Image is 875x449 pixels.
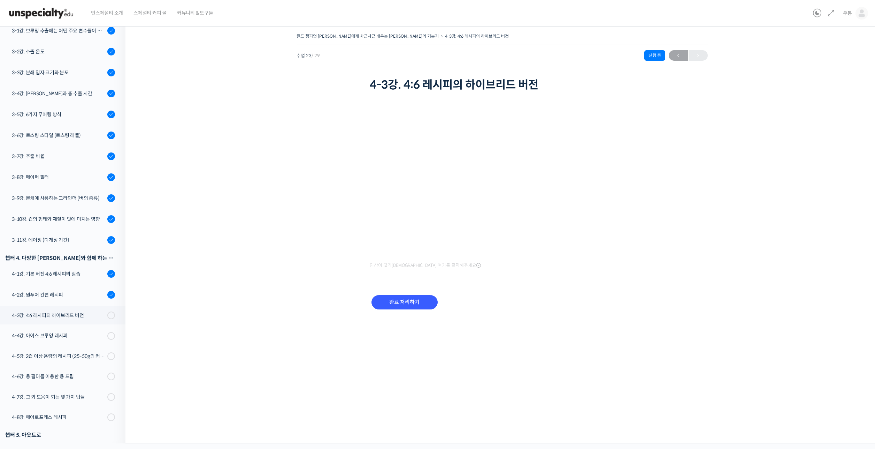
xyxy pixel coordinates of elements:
div: 4-8강. 에어로프레스 레시피 [12,413,105,421]
div: 3-2강. 추출 온도 [12,48,105,55]
div: 3-11강. 에이징 (디게싱 기간) [12,236,105,244]
div: 4-6강. 융 필터를 이용한 융 드립 [12,373,105,380]
div: 4-4강. 아이스 브루잉 레시피 [12,332,105,339]
span: 대화 [64,232,72,238]
span: / 29 [312,53,320,59]
div: 3-1강. 브루잉 추출에는 어떤 주요 변수들이 있는가 [12,27,105,35]
span: 영상이 끊기[DEMOGRAPHIC_DATA] 여기를 클릭해주세요 [370,263,481,268]
a: 대화 [46,221,90,239]
div: 4-7강. 그 외 도움이 되는 몇 가지 팁들 [12,393,105,401]
div: 3-3강. 분쇄 입자 크기와 분포 [12,69,105,76]
span: 홈 [22,232,26,237]
div: 3-7강. 추출 비율 [12,152,105,160]
div: 진행 중 [644,50,665,61]
a: 4-3강. 4:6 레시피의 하이브리드 버전 [445,33,509,39]
a: 설정 [90,221,134,239]
div: 3-6강. 로스팅 스타일 (로스팅 레벨) [12,132,105,139]
div: 4-5강. 2컵 이상 용량의 레시피 (25~50g의 커피) [12,352,105,360]
div: 3-4강. [PERSON_NAME]과 총 추출 시간 [12,90,105,97]
span: 수업 23 [297,53,320,58]
span: 설정 [108,232,116,237]
div: 4-3강. 4:6 레시피의 하이브리드 버전 [12,312,105,319]
div: 3-5강. 6가지 푸어링 방식 [12,111,105,118]
div: 3-8강. 페이퍼 필터 [12,173,105,181]
h1: 4-3강. 4:6 레시피의 하이브리드 버전 [370,78,635,91]
div: 3-10강. 컵의 형태와 재질이 맛에 미치는 영향 [12,215,105,223]
span: 우동 [843,10,852,16]
span: ← [669,51,688,60]
div: 챕터 4. 다양한 [PERSON_NAME]와 함께 하는 실전 브루잉 [5,253,115,263]
a: ←이전 [669,50,688,61]
div: 챕터 5. 아웃트로 [5,430,115,440]
div: 4-1강. 기본 버전 4:6 레시피의 실습 [12,270,105,278]
div: 4-2강. 원푸어 간편 레시피 [12,291,105,299]
a: 홈 [2,221,46,239]
div: 3-9강. 분쇄에 사용하는 그라인더 (버의 종류) [12,194,105,202]
a: 월드 챔피언 [PERSON_NAME]에게 차근차근 배우는 [PERSON_NAME]의 기본기 [297,33,439,39]
input: 완료 처리하기 [371,295,438,309]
